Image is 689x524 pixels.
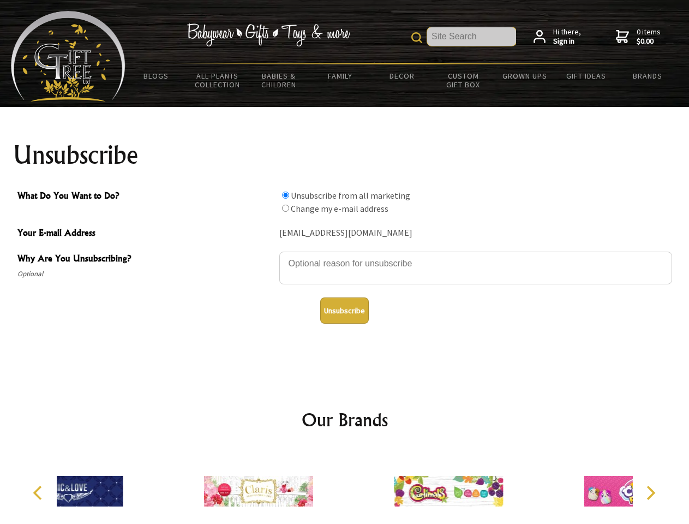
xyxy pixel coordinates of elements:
[553,27,581,46] span: Hi there,
[638,481,662,505] button: Next
[13,142,676,168] h1: Unsubscribe
[282,205,289,212] input: What Do You Want to Do?
[282,192,289,199] input: What Do You Want to Do?
[187,23,350,46] img: Babywear - Gifts - Toys & more
[553,37,581,46] strong: Sign in
[279,252,672,284] textarea: Why Are You Unsubscribing?
[637,37,661,46] strong: $0.00
[494,64,555,87] a: Grown Ups
[427,27,516,46] input: Site Search
[310,64,372,87] a: Family
[534,27,581,46] a: Hi there,Sign in
[279,225,672,242] div: [EMAIL_ADDRESS][DOMAIN_NAME]
[125,64,187,87] a: BLOGS
[22,407,668,433] h2: Our Brands
[637,27,661,46] span: 0 items
[433,64,494,96] a: Custom Gift Box
[320,297,369,324] button: Unsubscribe
[27,481,51,505] button: Previous
[291,203,388,214] label: Change my e-mail address
[11,11,125,102] img: Babyware - Gifts - Toys and more...
[17,226,274,242] span: Your E-mail Address
[17,189,274,205] span: What Do You Want to Do?
[617,64,679,87] a: Brands
[555,64,617,87] a: Gift Ideas
[291,190,410,201] label: Unsubscribe from all marketing
[411,32,422,43] img: product search
[371,64,433,87] a: Decor
[248,64,310,96] a: Babies & Children
[616,27,661,46] a: 0 items$0.00
[17,252,274,267] span: Why Are You Unsubscribing?
[17,267,274,281] span: Optional
[187,64,249,96] a: All Plants Collection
